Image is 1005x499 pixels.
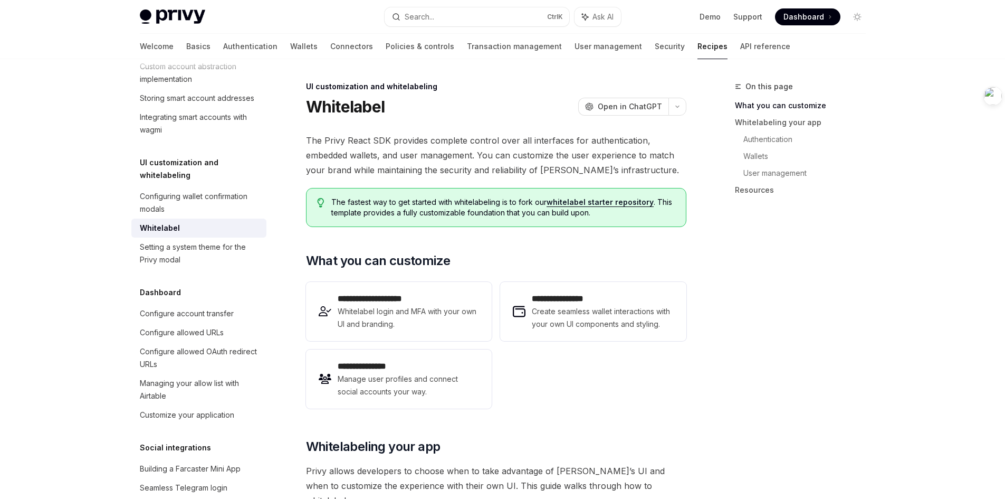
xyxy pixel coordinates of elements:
[386,34,454,59] a: Policies & controls
[783,12,824,22] span: Dashboard
[131,459,266,478] a: Building a Farcaster Mini App
[140,34,174,59] a: Welcome
[140,92,254,105] div: Storing smart account addresses
[317,198,324,208] svg: Tip
[405,11,434,23] div: Search...
[140,156,266,182] h5: UI customization and whitelabeling
[131,238,266,269] a: Setting a system theme for the Privy modal
[331,197,675,218] span: The fastest way to get started with whitelabeling is to fork our . This template provides a fully...
[735,97,874,114] a: What you can customize
[131,374,266,406] a: Managing your allow list with Airtable
[598,101,662,112] span: Open in ChatGPT
[578,98,668,116] button: Open in ChatGPT
[547,13,563,21] span: Ctrl K
[140,241,260,266] div: Setting a system theme for the Privy modal
[849,8,866,25] button: Toggle dark mode
[140,286,181,299] h5: Dashboard
[140,326,224,339] div: Configure allowed URLs
[700,12,721,22] a: Demo
[290,34,318,59] a: Wallets
[338,373,479,398] span: Manage user profiles and connect social accounts your way.
[306,252,451,269] span: What you can customize
[131,89,266,108] a: Storing smart account addresses
[131,478,266,497] a: Seamless Telegram login
[131,219,266,238] a: Whitelabel
[743,148,874,165] a: Wallets
[140,10,205,24] img: light logo
[592,12,614,22] span: Ask AI
[131,406,266,425] a: Customize your application
[306,350,492,409] a: **** **** *****Manage user profiles and connect social accounts your way.
[306,81,686,92] div: UI customization and whitelabeling
[338,305,479,331] span: Whitelabel login and MFA with your own UI and branding.
[733,12,762,22] a: Support
[131,187,266,219] a: Configuring wallet confirmation modals
[655,34,685,59] a: Security
[306,97,385,116] h1: Whitelabel
[140,190,260,215] div: Configuring wallet confirmation modals
[547,197,654,207] a: whitelabel starter repository
[140,307,234,320] div: Configure account transfer
[745,80,793,93] span: On this page
[140,345,260,371] div: Configure allowed OAuth redirect URLs
[140,222,180,234] div: Whitelabel
[223,34,277,59] a: Authentication
[467,34,562,59] a: Transaction management
[140,463,241,475] div: Building a Farcaster Mini App
[740,34,790,59] a: API reference
[140,482,227,494] div: Seamless Telegram login
[575,7,621,26] button: Ask AI
[500,282,686,341] a: **** **** **** *Create seamless wallet interactions with your own UI components and styling.
[140,377,260,402] div: Managing your allow list with Airtable
[735,114,874,131] a: Whitelabeling your app
[140,441,211,454] h5: Social integrations
[131,323,266,342] a: Configure allowed URLs
[140,111,260,136] div: Integrating smart accounts with wagmi
[306,133,686,177] span: The Privy React SDK provides complete control over all interfaces for authentication, embedded wa...
[131,342,266,374] a: Configure allowed OAuth redirect URLs
[743,165,874,182] a: User management
[697,34,728,59] a: Recipes
[532,305,673,331] span: Create seamless wallet interactions with your own UI components and styling.
[575,34,642,59] a: User management
[306,438,441,455] span: Whitelabeling your app
[140,409,234,421] div: Customize your application
[743,131,874,148] a: Authentication
[385,7,569,26] button: Search...CtrlK
[131,108,266,139] a: Integrating smart accounts with wagmi
[330,34,373,59] a: Connectors
[186,34,210,59] a: Basics
[735,182,874,199] a: Resources
[775,8,840,25] a: Dashboard
[131,304,266,323] a: Configure account transfer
